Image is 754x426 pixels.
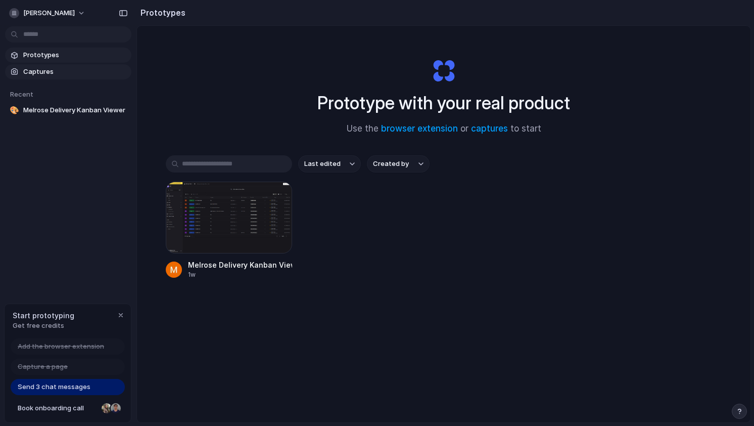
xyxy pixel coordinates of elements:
span: Use the or to start [347,122,541,136]
a: captures [471,123,508,134]
button: Created by [367,155,430,173]
a: Captures [5,64,131,79]
a: 🎨Melrose Delivery Kanban Viewer [5,103,131,118]
div: Melrose Delivery Kanban Viewer [188,260,292,270]
span: Get free credits [13,321,74,331]
div: Nicole Kubica [101,402,113,414]
span: Book onboarding call [18,403,98,413]
span: Last edited [304,159,341,169]
span: Add the browser extension [18,342,104,352]
a: Prototypes [5,48,131,63]
span: Created by [373,159,409,169]
div: 1w [188,270,292,279]
div: 🎨 [9,105,19,115]
div: Christian Iacullo [110,402,122,414]
span: Capture a page [18,362,68,372]
h2: Prototypes [136,7,185,19]
a: browser extension [381,123,458,134]
span: Recent [10,90,33,98]
span: Melrose Delivery Kanban Viewer [23,105,127,115]
span: [PERSON_NAME] [23,8,75,18]
span: Start prototyping [13,310,74,321]
button: [PERSON_NAME] [5,5,90,21]
button: Last edited [298,155,361,173]
span: Captures [23,67,127,77]
a: Melrose Delivery Kanban ViewerMelrose Delivery Kanban Viewer1w [166,182,292,279]
span: Send 3 chat messages [18,382,90,392]
span: Prototypes [23,50,127,60]
a: Book onboarding call [11,400,125,416]
h1: Prototype with your real product [317,90,570,116]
